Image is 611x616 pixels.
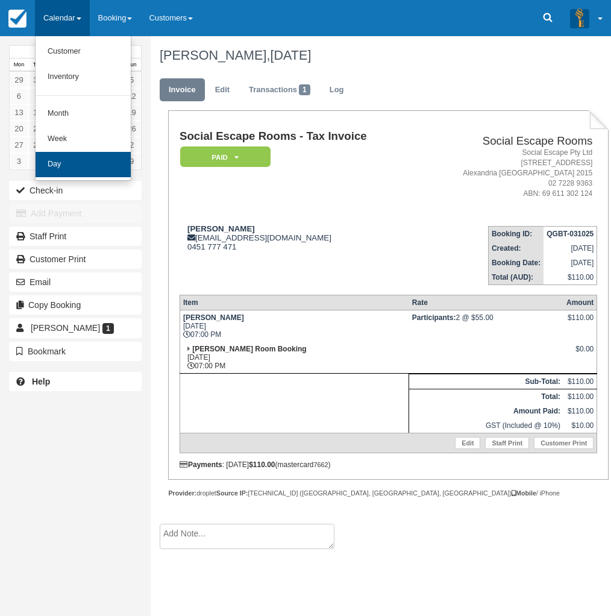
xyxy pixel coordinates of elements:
[544,241,597,256] td: [DATE]
[409,310,563,342] td: 2 @ $55.00
[563,374,597,389] td: $110.00
[36,64,131,90] a: Inventory
[36,39,131,64] a: Customer
[10,104,28,121] a: 13
[566,345,594,363] div: $0.00
[168,489,196,497] strong: Provider:
[122,58,141,72] th: Sun
[544,270,597,285] td: $110.00
[160,78,205,102] a: Invoice
[180,146,271,168] em: Paid
[28,88,47,104] a: 7
[9,181,142,200] button: Check-in
[122,137,141,153] a: 2
[570,8,589,28] img: A3
[31,323,100,333] span: [PERSON_NAME]
[321,78,353,102] a: Log
[299,84,310,95] span: 1
[10,137,28,153] a: 27
[455,437,480,449] a: Edit
[314,461,328,468] small: 7662
[160,48,600,63] h1: [PERSON_NAME],
[409,418,563,433] td: GST (Included @ 10%)
[36,101,131,127] a: Month
[9,272,142,292] button: Email
[10,121,28,137] a: 20
[8,10,27,28] img: checkfront-main-nav-mini-logo.png
[9,250,142,269] a: Customer Print
[180,146,266,168] a: Paid
[36,127,131,152] a: Week
[424,135,593,148] h2: Social Escape Rooms
[424,148,593,200] address: Social Escape Pty Ltd [STREET_ADDRESS] Alexandria [GEOGRAPHIC_DATA] 2015 02 7228 9363 ABN: 69 611...
[10,153,28,169] a: 3
[102,323,114,334] span: 1
[270,48,311,63] span: [DATE]
[547,230,594,238] strong: QGBT-031025
[563,418,597,433] td: $10.00
[563,389,597,404] td: $110.00
[409,404,563,418] th: Amount Paid:
[28,121,47,137] a: 21
[10,72,28,88] a: 29
[9,295,142,315] button: Copy Booking
[10,88,28,104] a: 6
[180,310,409,342] td: [DATE] 07:00 PM
[122,104,141,121] a: 19
[485,437,529,449] a: Staff Print
[409,374,563,389] th: Sub-Total:
[409,295,563,310] th: Rate
[206,78,239,102] a: Edit
[180,460,222,469] strong: Payments
[10,58,28,72] th: Mon
[32,377,50,386] b: Help
[9,372,142,391] a: Help
[249,460,275,469] strong: $110.00
[183,313,244,322] strong: [PERSON_NAME]
[9,204,142,223] button: Add Payment
[488,226,544,241] th: Booking ID:
[35,36,131,181] ul: Calendar
[122,121,141,137] a: 26
[180,130,419,143] h1: Social Escape Rooms - Tax Invoice
[409,389,563,404] th: Total:
[534,437,594,449] a: Customer Print
[28,72,47,88] a: 30
[180,224,419,251] div: [EMAIL_ADDRESS][DOMAIN_NAME] 0451 777 471
[180,342,409,374] td: [DATE] 07:00 PM
[488,270,544,285] th: Total (AUD):
[28,104,47,121] a: 14
[412,313,456,322] strong: Participants
[9,318,142,338] a: [PERSON_NAME] 1
[180,460,597,469] div: : [DATE] (mastercard )
[563,404,597,418] td: $110.00
[216,489,248,497] strong: Source IP:
[28,137,47,153] a: 28
[28,153,47,169] a: 4
[563,295,597,310] th: Amount
[180,295,409,310] th: Item
[122,153,141,169] a: 9
[122,88,141,104] a: 12
[192,345,306,353] strong: [PERSON_NAME] Room Booking
[187,224,255,233] strong: [PERSON_NAME]
[512,489,536,497] strong: Mobile
[566,313,594,332] div: $110.00
[9,342,142,361] button: Bookmark
[168,489,609,498] div: droplet [TECHNICAL_ID] ([GEOGRAPHIC_DATA], [GEOGRAPHIC_DATA], [GEOGRAPHIC_DATA]) / iPhone
[9,227,142,246] a: Staff Print
[488,241,544,256] th: Created:
[28,58,47,72] th: Tue
[488,256,544,270] th: Booking Date:
[122,72,141,88] a: 5
[36,152,131,177] a: Day
[544,256,597,270] td: [DATE]
[240,78,319,102] a: Transactions1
